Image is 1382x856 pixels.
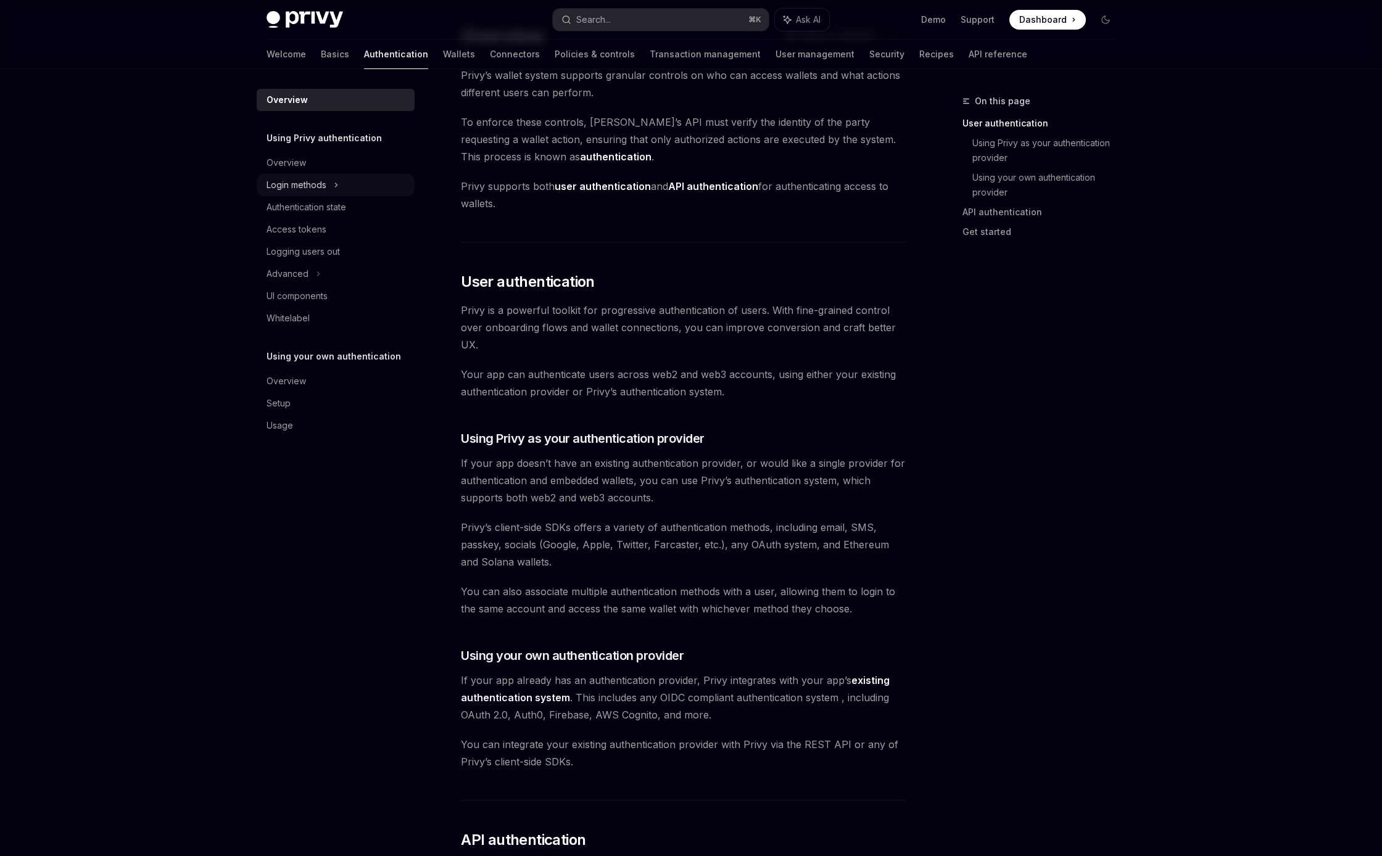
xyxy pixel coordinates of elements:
a: Policies & controls [555,39,635,69]
span: Privy’s client-side SDKs offers a variety of authentication methods, including email, SMS, passke... [461,519,906,570]
div: Setup [267,396,291,411]
div: Logging users out [267,244,340,259]
div: Access tokens [267,222,326,237]
button: Search...⌘K [553,9,769,31]
a: Access tokens [257,218,415,241]
span: Dashboard [1019,14,1067,26]
span: ⌘ K [748,15,761,25]
span: On this page [975,94,1030,109]
span: Privy’s wallet system supports granular controls on who can access wallets and what actions diffe... [461,67,906,101]
a: Basics [321,39,349,69]
a: Get started [962,222,1125,242]
strong: user authentication [555,180,651,192]
div: Advanced [267,266,308,281]
div: Search... [576,12,611,27]
div: Whitelabel [267,311,310,326]
strong: authentication [580,150,652,163]
span: If your app doesn’t have an existing authentication provider, or would like a single provider for... [461,455,906,506]
strong: API authentication [668,180,758,192]
a: Recipes [919,39,954,69]
a: Overview [257,152,415,174]
span: API authentication [461,830,585,850]
span: Privy is a powerful toolkit for progressive authentication of users. With fine-grained control ov... [461,302,906,353]
div: UI components [267,289,328,303]
a: Authentication state [257,196,415,218]
a: Transaction management [650,39,761,69]
a: Wallets [443,39,475,69]
h5: Using your own authentication [267,349,401,364]
a: Logging users out [257,241,415,263]
a: Authentication [364,39,428,69]
h5: Using Privy authentication [267,131,382,146]
span: Using Privy as your authentication provider [461,430,705,447]
div: Usage [267,418,293,433]
span: Your app can authenticate users across web2 and web3 accounts, using either your existing authent... [461,366,906,400]
a: API authentication [962,202,1125,222]
a: Welcome [267,39,306,69]
span: You can integrate your existing authentication provider with Privy via the REST API or any of Pri... [461,736,906,770]
span: If your app already has an authentication provider, Privy integrates with your app’s . This inclu... [461,672,906,723]
a: User management [776,39,854,69]
div: Authentication state [267,200,346,215]
span: Privy supports both and for authenticating access to wallets. [461,178,906,212]
div: Login methods [267,178,326,192]
img: dark logo [267,11,343,28]
button: Toggle dark mode [1096,10,1115,30]
span: You can also associate multiple authentication methods with a user, allowing them to login to the... [461,583,906,617]
a: API reference [969,39,1027,69]
div: Overview [267,93,308,107]
div: Overview [267,155,306,170]
span: To enforce these controls, [PERSON_NAME]’s API must verify the identity of the party requesting a... [461,113,906,165]
a: Usage [257,414,415,437]
a: Dashboard [1009,10,1086,30]
a: Setup [257,392,415,414]
a: Using Privy as your authentication provider [972,133,1125,168]
a: Demo [921,14,946,26]
span: User authentication [461,272,595,292]
span: Using your own authentication provider [461,647,684,664]
a: Overview [257,89,415,111]
a: Support [961,14,995,26]
a: UI components [257,285,415,307]
button: Ask AI [775,9,829,31]
a: Using your own authentication provider [972,168,1125,202]
a: Overview [257,370,415,392]
a: User authentication [962,113,1125,133]
a: Whitelabel [257,307,415,329]
a: Connectors [490,39,540,69]
span: Ask AI [796,14,821,26]
a: Security [869,39,904,69]
div: Overview [267,374,306,389]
